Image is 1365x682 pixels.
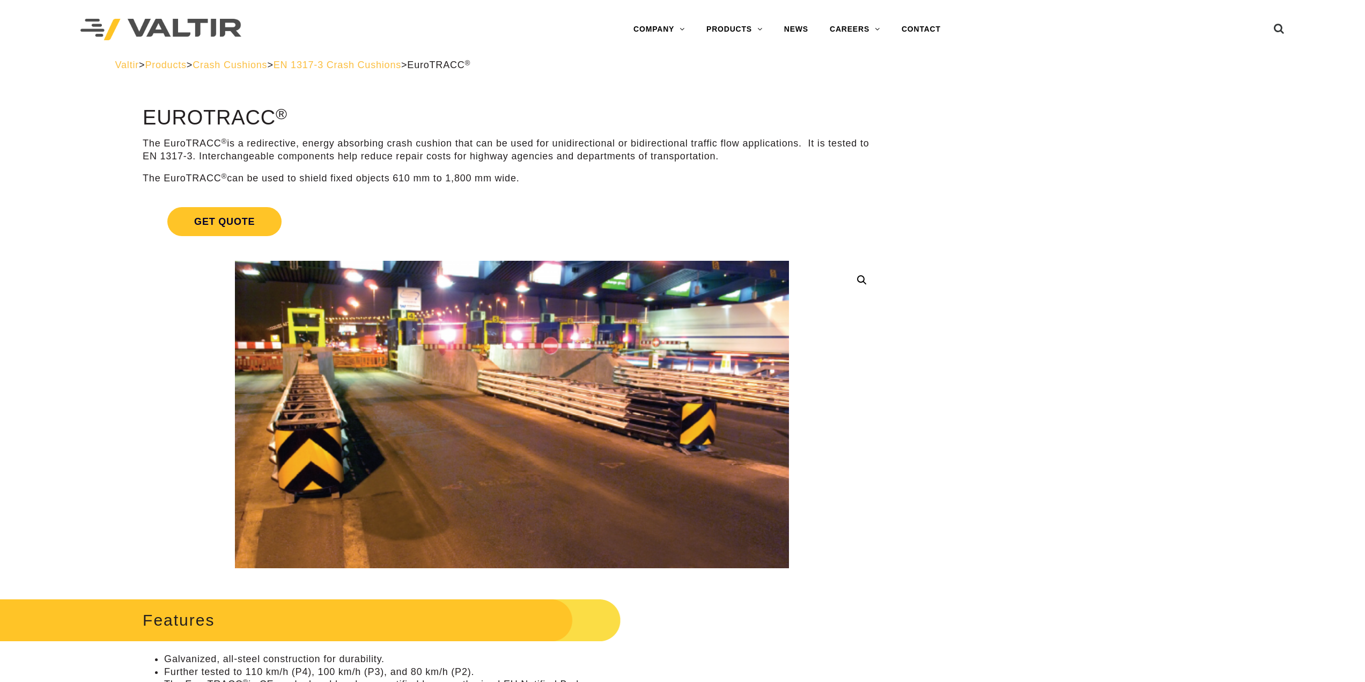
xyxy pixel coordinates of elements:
h1: EuroTRACC [143,107,881,129]
span: Get Quote [167,207,282,236]
sup: ® [276,105,287,122]
a: NEWS [773,19,819,40]
a: CAREERS [819,19,891,40]
li: Galvanized, all-steel construction for durability. [164,653,881,665]
a: CONTACT [891,19,951,40]
a: PRODUCTS [696,19,773,40]
a: COMPANY [623,19,696,40]
a: EN 1317-3 Crash Cushions [274,60,401,70]
span: EuroTRACC [407,60,470,70]
a: Crash Cushions [193,60,267,70]
p: The EuroTRACC can be used to shield fixed objects 610 mm to 1,800 mm wide. [143,172,881,185]
a: Valtir [115,60,139,70]
a: Get Quote [143,194,881,249]
a: Products [145,60,186,70]
sup: ® [465,59,471,67]
div: > > > > [115,59,1250,71]
img: Valtir [80,19,241,41]
sup: ® [222,172,227,180]
li: Further tested to 110 km/h (P4), 100 km/h (P3), and 80 km/h (P2). [164,666,881,678]
p: The EuroTRACC is a redirective, energy absorbing crash cushion that can be used for unidirectiona... [143,137,881,163]
sup: ® [222,137,227,145]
